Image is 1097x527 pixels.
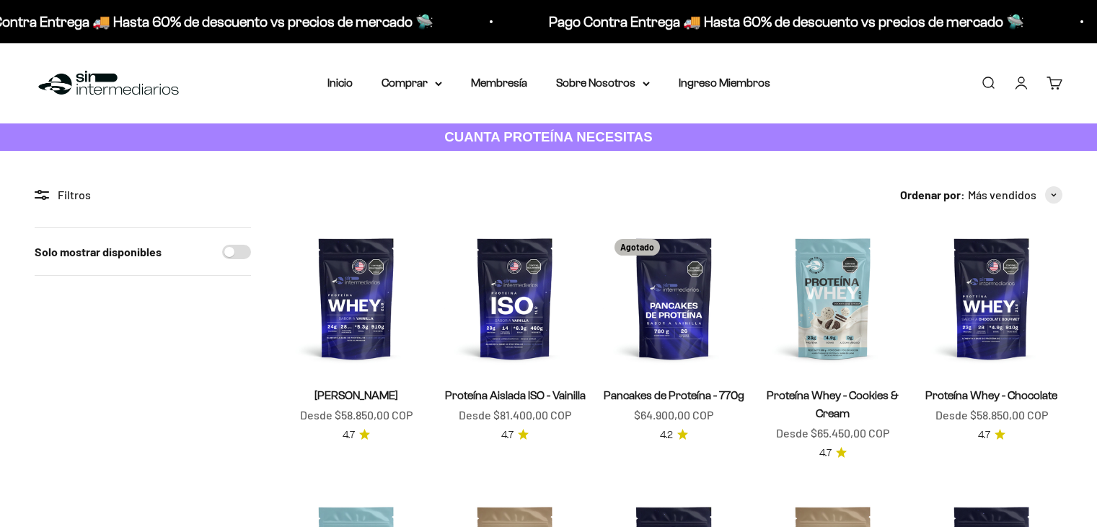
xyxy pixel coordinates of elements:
span: 4.7 [819,445,832,461]
sale-price: Desde $58.850,00 COP [300,406,413,424]
a: 4.24.2 de 5.0 estrellas [660,427,688,443]
a: 4.74.7 de 5.0 estrellas [343,427,370,443]
div: Filtros [35,186,251,204]
sale-price: Desde $81.400,00 COP [459,406,571,424]
span: 4.2 [660,427,673,443]
summary: Sobre Nosotros [556,74,650,92]
span: 4.7 [343,427,355,443]
a: Pancakes de Proteína - 770g [604,389,744,401]
span: 4.7 [978,427,990,443]
a: 4.74.7 de 5.0 estrellas [819,445,847,461]
a: Ingreso Miembros [679,77,770,89]
strong: CUANTA PROTEÍNA NECESITAS [444,129,653,144]
a: Proteína Whey - Cookies & Cream [767,389,899,419]
button: Más vendidos [968,186,1062,204]
label: Solo mostrar disponibles [35,243,162,261]
a: Proteína Aislada ISO - Vainilla [445,389,586,401]
a: Proteína Whey - Chocolate [925,389,1057,401]
span: Ordenar por: [900,186,965,204]
sale-price: $64.900,00 COP [634,406,713,424]
a: Inicio [327,77,353,89]
span: Más vendidos [968,186,1036,204]
span: 4.7 [501,427,514,443]
sale-price: Desde $65.450,00 COP [776,424,889,443]
a: 4.74.7 de 5.0 estrellas [978,427,1005,443]
summary: Comprar [382,74,442,92]
a: [PERSON_NAME] [314,389,398,401]
a: 4.74.7 de 5.0 estrellas [501,427,529,443]
p: Pago Contra Entrega 🚚 Hasta 60% de descuento vs precios de mercado 🛸 [534,10,1010,33]
a: Membresía [471,77,527,89]
sale-price: Desde $58.850,00 COP [935,406,1048,424]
